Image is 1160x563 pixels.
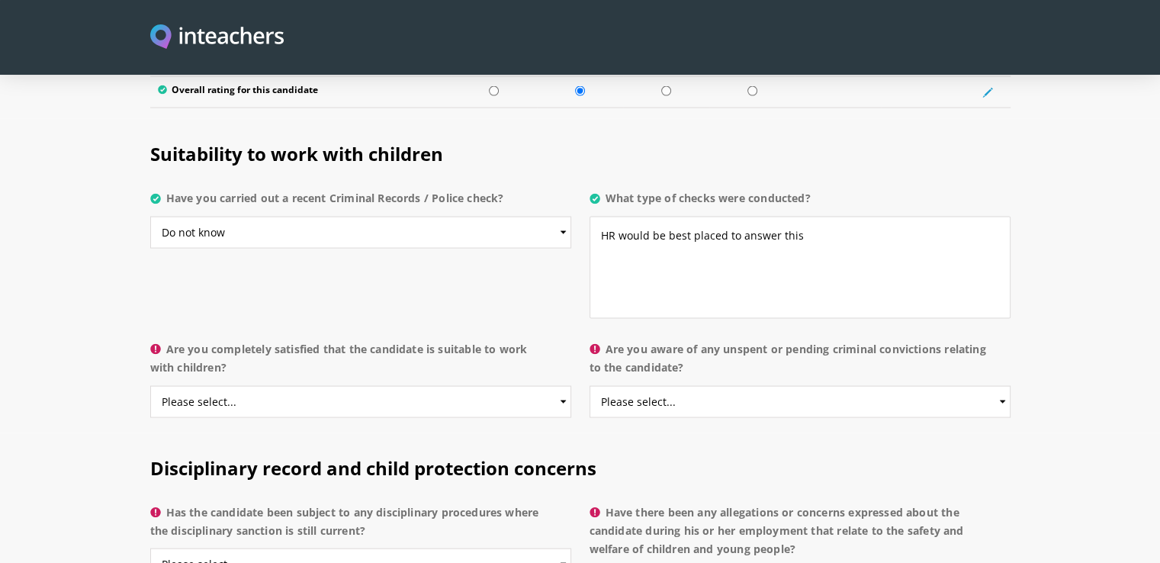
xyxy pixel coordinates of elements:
label: Are you completely satisfied that the candidate is suitable to work with children? [150,340,571,386]
img: Inteachers [150,24,284,51]
label: Have you carried out a recent Criminal Records / Police check? [150,189,571,217]
span: Disciplinary record and child protection concerns [150,455,596,481]
label: What type of checks were conducted? [590,189,1011,217]
label: Has the candidate been subject to any disciplinary procedures where the disciplinary sanction is ... [150,503,571,549]
label: Overall rating for this candidate [158,85,444,100]
span: Suitability to work with children [150,141,443,166]
a: Visit this site's homepage [150,24,284,51]
label: Are you aware of any unspent or pending criminal convictions relating to the candidate? [590,340,1011,386]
